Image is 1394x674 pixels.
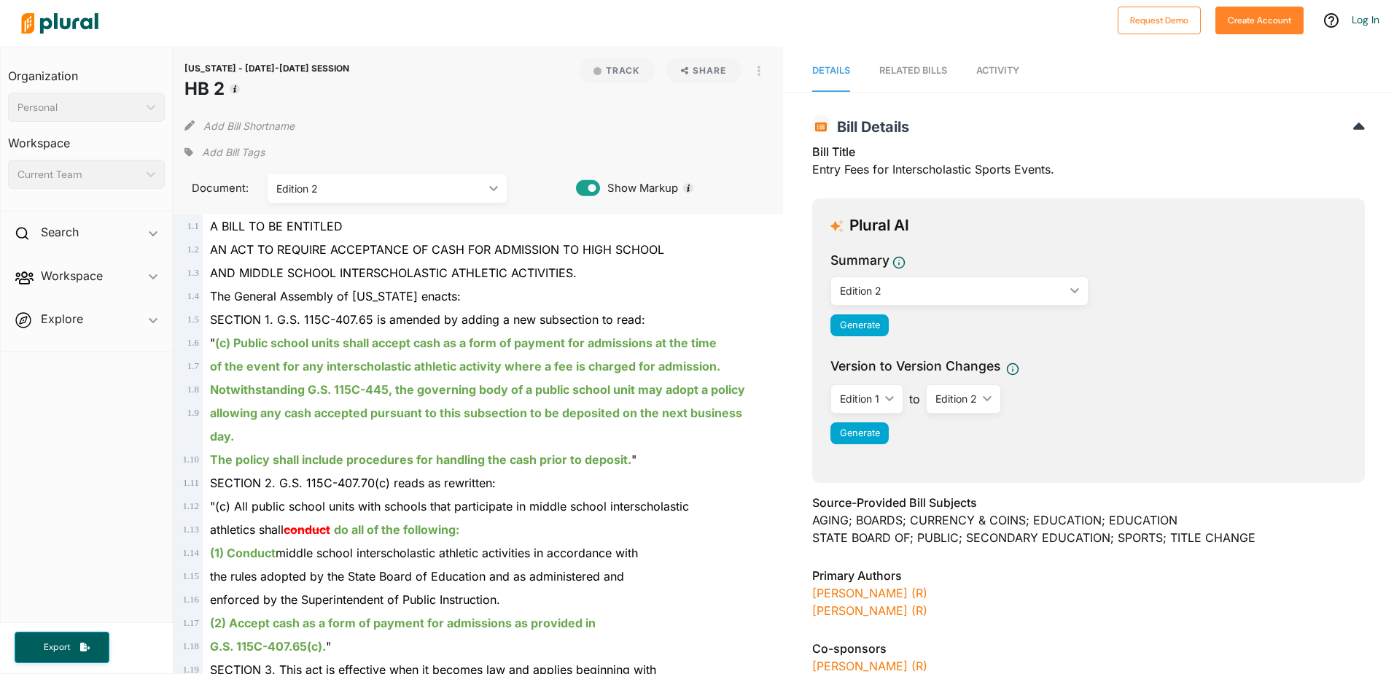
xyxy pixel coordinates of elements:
span: "(c) All public school units with schools that participate in middle school interscholastic [210,499,689,514]
span: to [903,390,926,408]
div: Personal [17,100,141,115]
h2: Search [41,224,79,240]
button: Track [579,58,655,83]
span: Generate [840,427,880,438]
span: 1 . 13 [182,524,198,535]
span: AN ACT TO REQUIRE ACCEPTANCE OF CASH FOR ADMISSION TO HIGH SCHOOL [210,242,664,257]
a: [PERSON_NAME] (R) [812,603,927,618]
ins: allowing any cash accepted pursuant to this subsection to be deposited on the next business day. [210,406,742,443]
div: STATE BOARD OF; PUBLIC; SECONDARY EDUCATION; SPORTS; TITLE CHANGE [812,529,1365,546]
a: Details [812,50,850,92]
ins: (1) Conduct [210,546,276,560]
div: Tooltip anchor [228,82,241,96]
ins: (c) Public school units shall accept cash as a form of payment for admissions at the time [215,336,717,350]
button: Create Account [1215,7,1304,34]
a: Create Account [1215,12,1304,27]
a: [PERSON_NAME] (R) [812,586,927,600]
span: athletics shall [210,522,459,537]
button: Add Bill Shortname [203,114,295,137]
span: 1 . 2 [187,244,199,255]
span: 1 . 3 [187,268,199,278]
a: RELATED BILLS [879,50,947,92]
span: " [210,639,331,654]
span: Activity [976,65,1019,76]
span: Generate [840,319,880,330]
div: Edition 1 [840,391,879,406]
span: 1 . 18 [182,641,198,651]
span: 1 . 10 [182,454,198,465]
div: Edition 2 [935,391,977,406]
span: " [210,452,636,467]
span: 1 . 4 [187,291,199,301]
div: Edition 2 [276,181,483,196]
div: RELATED BILLS [879,63,947,77]
span: The General Assembly of [US_STATE] enacts: [210,289,461,303]
span: enforced by the Superintendent of Public Instruction. [210,592,500,607]
span: Details [812,65,850,76]
span: 1 . 7 [187,361,199,371]
ins: Notwithstanding G.S. 115C-445, the governing body of a public school unit may adopt a policy [210,382,745,397]
h3: Workspace [8,122,165,154]
span: 1 . 5 [187,314,199,325]
button: Generate [830,314,889,336]
span: 1 . 15 [182,571,198,581]
span: 1 . 6 [187,338,199,348]
div: Current Team [17,167,141,182]
a: Activity [976,50,1019,92]
div: Edition 2 [840,283,1064,298]
span: 1 . 9 [187,408,199,418]
span: middle school interscholastic athletic activities in accordance with [210,546,638,560]
h3: Organization [8,55,165,87]
span: 1 . 14 [182,548,198,558]
button: Request Demo [1118,7,1201,34]
button: Generate [830,422,889,444]
span: Export [34,641,80,654]
h3: Summary [830,251,889,270]
div: AGING; BOARDS; CURRENCY & COINS; EDUCATION; EDUCATION [812,511,1365,529]
span: Add Bill Tags [202,145,265,160]
span: Show Markup [600,180,678,196]
span: Bill Details [830,118,909,136]
span: 1 . 1 [187,221,199,231]
button: Share [666,58,741,83]
ins: G.S. 115C-407.65(c). [210,639,326,654]
a: Log In [1352,13,1379,26]
span: [US_STATE] - [DATE]-[DATE] SESSION [184,63,349,74]
a: Request Demo [1118,12,1201,27]
h3: Plural AI [849,217,909,235]
a: [PERSON_NAME] (R) [812,659,927,673]
ins: The policy shall include procedures for handling the cash prior to deposit. [210,452,631,467]
button: Export [15,632,109,663]
span: Document: [184,180,250,196]
span: 1 . 12 [182,501,198,511]
span: SECTION 1. G.S. 115C-407.65 is amended by adding a new subsection to read: [210,312,645,327]
h3: Co-sponsors [812,640,1365,657]
span: 1 . 16 [182,594,198,605]
ins: (2) Accept cash as a form of payment for admissions as provided in [210,616,596,630]
h3: Bill Title [812,143,1365,160]
span: 1 . 17 [182,618,198,628]
h1: HB 2 [184,76,349,102]
div: Tooltip anchor [682,182,695,195]
span: 1 . 8 [187,384,199,395]
ins: of the event for any interscholastic athletic activity where a fee is charged for admission. [210,359,720,373]
del: conduct [284,522,330,537]
span: A BILL TO BE ENTITLED [210,219,343,233]
h3: Source-Provided Bill Subjects [812,494,1365,511]
div: Entry Fees for Interscholastic Sports Events. [812,143,1365,187]
h3: Primary Authors [812,567,1365,584]
span: SECTION 2. G.S. 115C-407.70(c) reads as rewritten: [210,476,496,490]
span: AND MIDDLE SCHOOL INTERSCHOLASTIC ATHLETIC ACTIVITIES. [210,266,577,280]
span: the rules adopted by the State Board of Education and as administered and [210,569,624,584]
ins: do all of the following: [334,522,459,537]
span: " [210,336,717,350]
span: Version to Version Changes [830,357,1000,376]
button: Share [661,58,747,83]
div: Add tags [184,142,265,163]
span: 1 . 11 [183,478,199,488]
